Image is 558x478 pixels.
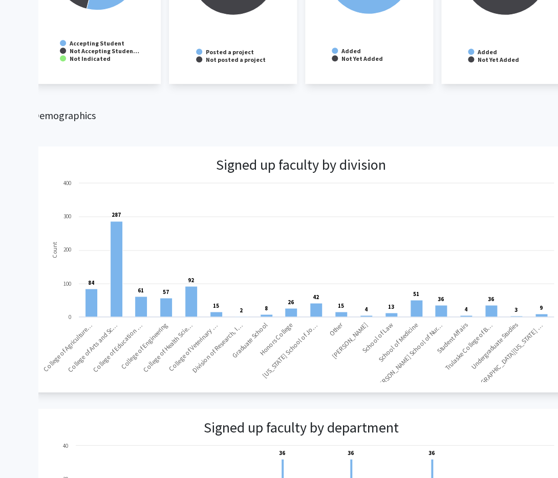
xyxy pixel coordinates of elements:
text: 61 [138,286,144,293]
text: 36 [438,295,444,302]
text: 100 [63,280,71,287]
text: School of Law [360,320,394,354]
text: [PERSON_NAME] School of Nur… [373,321,444,392]
text: 36 [348,449,354,456]
text: 4 [364,305,368,312]
text: 300 [63,213,71,220]
text: 287 [112,211,121,218]
text: Other [327,320,345,337]
text: 26 [288,298,294,305]
text: 400 [63,179,71,187]
text: College of Education … [91,321,144,374]
text: College of Health Scie… [141,321,194,374]
h3: Signed up faculty by department [204,419,399,436]
text: Not posted a project [206,56,266,63]
text: College of Engineering [119,321,169,371]
text: College of Agriculture… [41,321,94,373]
text: Not Yet Added [478,56,519,63]
text: 36 [428,449,435,456]
text: 36 [279,449,285,456]
text: 15 [338,302,344,309]
text: College of Arts and Sc… [66,321,119,374]
text: Student Affairs [435,321,469,355]
text: Division of Research, I… [190,321,244,374]
text: 9 [540,304,543,311]
text: Trulaske College of B… [443,321,494,372]
text: 42 [313,293,319,300]
text: Graduate School [230,321,269,359]
h3: Signed up faculty by division [216,156,386,174]
text: Added [477,48,497,56]
text: 36 [488,295,494,302]
text: College of Veterinary … [167,321,220,373]
text: 84 [88,279,94,286]
text: [GEOGRAPHIC_DATA][US_STATE] … [468,321,544,396]
text: Accepting Student [69,39,124,47]
text: Count [50,242,58,258]
iframe: Chat [8,432,44,470]
text: Undergraduate Studies [469,321,519,371]
text: 92 [188,276,194,283]
text: Posted a project [206,48,254,56]
text: Added [341,47,361,55]
text: 3 [514,306,518,313]
text: School of Medicine [376,321,419,363]
text: Not Indicated [70,55,111,62]
text: [US_STATE] School of Jo… [260,321,319,379]
text: 57 [163,288,169,295]
text: 51 [413,290,419,297]
text: Honors College [257,321,294,357]
text: 4 [464,305,467,312]
text: Not Accepting Studen… [70,47,139,55]
text: 2 [240,306,243,313]
text: [PERSON_NAME] [330,321,369,360]
text: 13 [388,303,394,310]
text: 8 [265,304,268,311]
text: 40 [63,442,68,449]
text: 15 [213,302,219,309]
text: 0 [69,313,71,320]
text: 200 [63,246,71,253]
text: Not Yet Added [341,55,383,62]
